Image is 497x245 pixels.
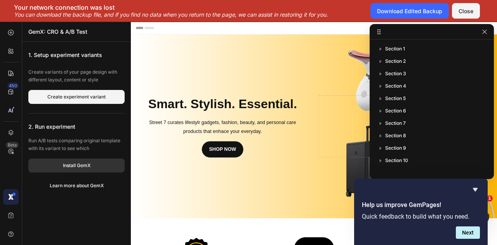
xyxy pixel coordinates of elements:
span: Section 6 [385,107,406,115]
div: Download Edited Backup [377,7,442,15]
h2: Help us improve GemPages! [362,200,480,210]
button: Download Edited Backup [370,3,449,19]
button: Learn more about GemX [28,179,125,193]
button: Close [452,3,480,19]
span: Section 10 [385,157,408,164]
button: Hide survey [471,185,480,194]
span: Section 1 [385,45,405,53]
span: Section 11 [385,169,407,177]
span: Section 7 [385,119,406,127]
span: Section 2 [385,57,406,65]
p: 1. Setup experiment variants [28,48,125,62]
button: Create experiment variant [28,90,125,104]
p: Quick feedback to build what you need. [362,213,480,220]
p: Create variants of your page design with different layout, content or style [28,68,125,84]
p: Run A/B tests comparing original template with its variant to see which [28,137,125,152]
div: 450 [7,83,19,89]
p: You can download the backup file, and if you find no data when you return to the page, we can ass... [14,11,328,18]
span: Section 3 [385,70,406,78]
div: Help us improve GemPages! [362,185,480,239]
div: Beta [6,142,19,148]
iframe: Design area [131,22,497,245]
p: GemX: CRO & A/B Test [28,27,87,36]
span: Section 8 [385,132,406,140]
p: Your network connection was lost [14,3,328,11]
div: Install GemX [63,162,90,169]
div: Create experiment variant [47,93,106,100]
div: Drop element here [334,130,375,136]
span: 1 [487,195,493,202]
span: Section 9 [385,144,406,152]
p: 2. Run experiment [28,120,125,134]
span: Section 4 [385,82,406,90]
div: Learn more about GemX [50,182,104,189]
span: Section 5 [385,95,406,102]
button: Install GemX [28,159,125,173]
div: Close [459,7,473,15]
button: Next question [456,226,480,239]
